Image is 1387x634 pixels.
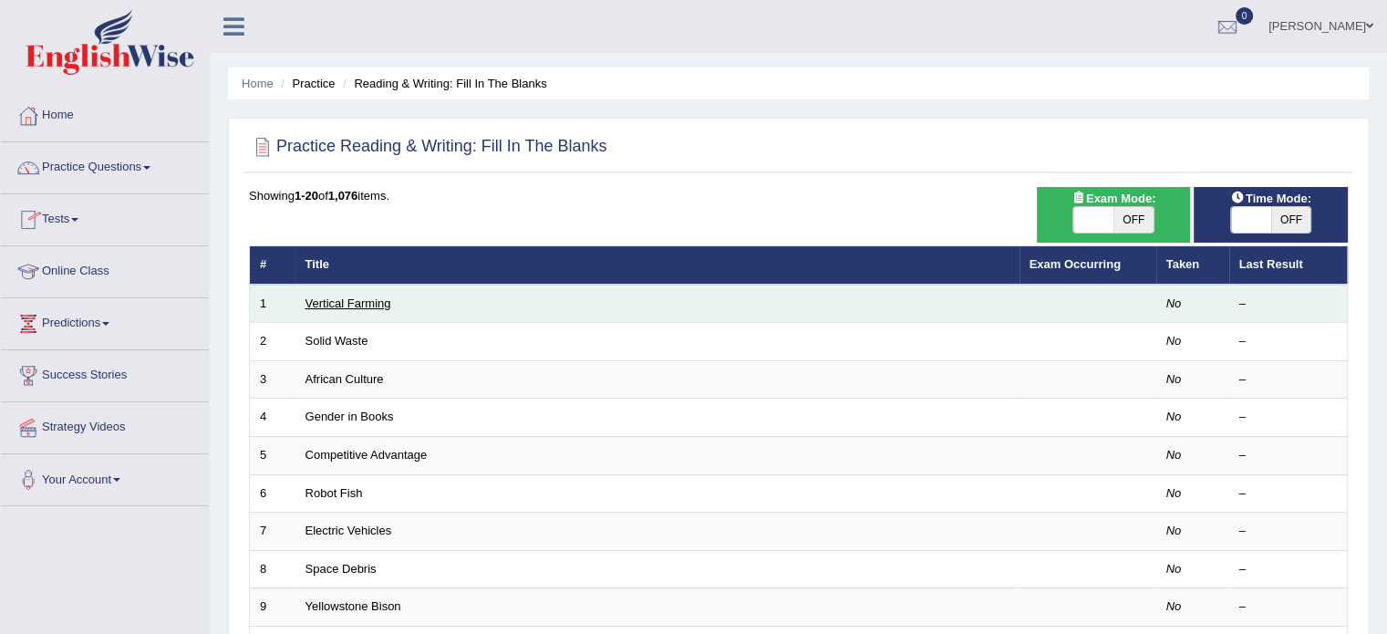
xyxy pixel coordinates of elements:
[295,246,1020,285] th: Title
[250,399,295,437] td: 4
[1271,207,1311,233] span: OFF
[249,187,1348,204] div: Showing of items.
[1166,410,1182,423] em: No
[1166,562,1182,576] em: No
[1239,371,1338,389] div: –
[250,437,295,475] td: 5
[338,75,546,92] li: Reading & Writing: Fill In The Blanks
[1037,187,1191,243] div: Show exams occurring in exams
[305,599,401,613] a: Yellowstone Bison
[1,90,209,136] a: Home
[305,334,368,348] a: Solid Waste
[305,448,428,462] a: Competitive Advantage
[250,285,295,323] td: 1
[305,372,384,386] a: African Culture
[305,410,394,423] a: Gender in Books
[305,296,391,310] a: Vertical Farming
[276,75,335,92] li: Practice
[1156,246,1229,285] th: Taken
[250,360,295,399] td: 3
[1239,598,1338,616] div: –
[249,133,607,161] h2: Practice Reading & Writing: Fill In The Blanks
[1239,447,1338,464] div: –
[1229,246,1348,285] th: Last Result
[1166,372,1182,386] em: No
[1239,296,1338,313] div: –
[1239,409,1338,426] div: –
[1166,334,1182,348] em: No
[305,524,392,537] a: Electric Vehicles
[1064,189,1163,208] span: Exam Mode:
[250,323,295,361] td: 2
[1,194,209,240] a: Tests
[250,474,295,513] td: 6
[1166,296,1182,310] em: No
[1239,523,1338,540] div: –
[1239,561,1338,578] div: –
[250,513,295,551] td: 7
[305,562,377,576] a: Space Debris
[242,77,274,90] a: Home
[1113,207,1154,233] span: OFF
[1236,7,1254,25] span: 0
[1239,485,1338,503] div: –
[1166,599,1182,613] em: No
[1,350,209,396] a: Success Stories
[1,454,209,500] a: Your Account
[305,486,363,500] a: Robot Fish
[250,246,295,285] th: #
[1,402,209,448] a: Strategy Videos
[1166,524,1182,537] em: No
[1,246,209,292] a: Online Class
[1,142,209,188] a: Practice Questions
[1239,333,1338,350] div: –
[1166,486,1182,500] em: No
[1,298,209,344] a: Predictions
[295,189,318,203] b: 1-20
[1030,257,1121,271] a: Exam Occurring
[250,550,295,588] td: 8
[1166,448,1182,462] em: No
[1224,189,1319,208] span: Time Mode:
[328,189,358,203] b: 1,076
[250,588,295,627] td: 9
